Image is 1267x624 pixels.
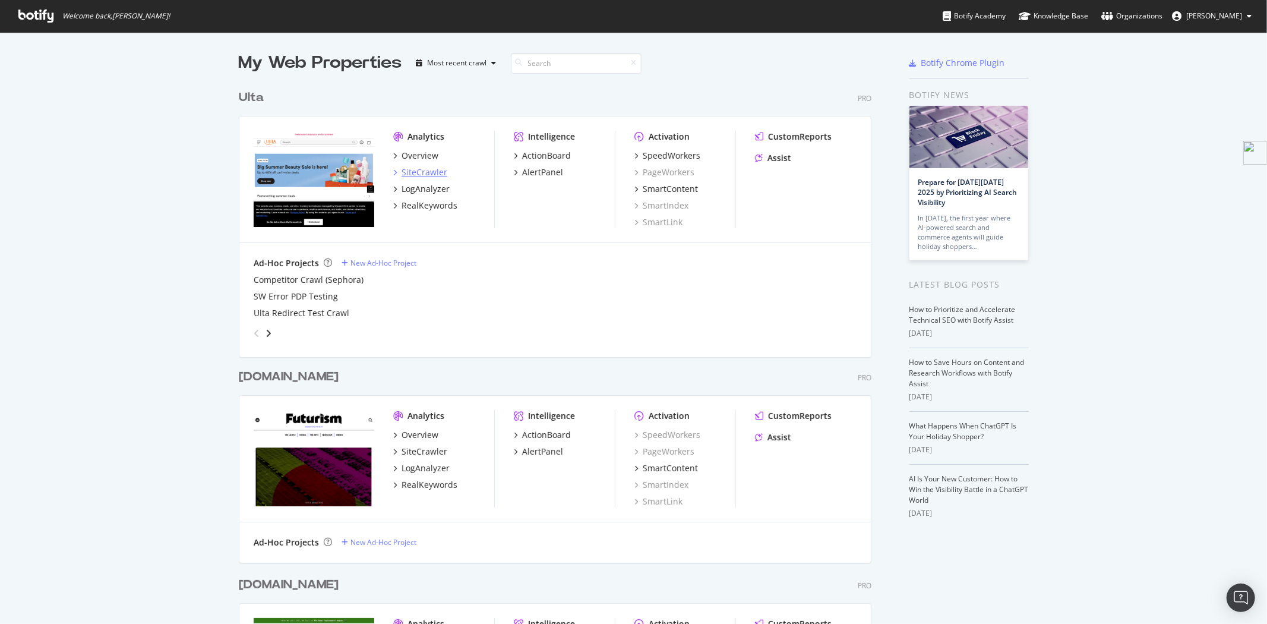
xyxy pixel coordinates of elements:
div: CustomReports [768,131,832,143]
input: Search [511,53,642,74]
img: side-widget.svg [1243,141,1267,165]
div: RealKeywords [402,200,457,212]
a: Overview [393,150,438,162]
div: Ulta [239,89,264,106]
div: Botify Chrome Plugin [921,57,1005,69]
a: SmartLink [634,216,683,228]
div: Open Intercom Messenger [1227,584,1255,612]
img: www.ulta.com [254,131,374,227]
div: In [DATE], the first year where AI-powered search and commerce agents will guide holiday shoppers… [918,213,1019,251]
a: ActionBoard [514,150,571,162]
div: SpeedWorkers [643,150,700,162]
a: AlertPanel [514,166,563,178]
a: SiteCrawler [393,166,447,178]
button: Most recent crawl [412,53,501,73]
div: SmartContent [643,462,698,474]
a: LogAnalyzer [393,183,450,195]
a: Overview [393,429,438,441]
div: Intelligence [528,131,575,143]
a: Assist [755,431,791,443]
img: Prepare for Black Friday 2025 by Prioritizing AI Search Visibility [909,106,1028,168]
div: RealKeywords [402,479,457,491]
a: Botify Chrome Plugin [909,57,1005,69]
a: SpeedWorkers [634,150,700,162]
div: [DATE] [909,445,1029,455]
div: LogAnalyzer [402,462,450,474]
div: Pro [858,93,871,103]
div: My Web Properties [239,51,402,75]
div: Overview [402,429,438,441]
div: angle-right [264,327,273,339]
a: SmartContent [634,462,698,474]
img: futurism.com [254,410,374,506]
a: [DOMAIN_NAME] [239,368,343,386]
a: SpeedWorkers [634,429,700,441]
div: New Ad-Hoc Project [350,537,416,547]
div: New Ad-Hoc Project [350,258,416,268]
div: Intelligence [528,410,575,422]
a: How to Prioritize and Accelerate Technical SEO with Botify Assist [909,304,1016,325]
a: SmartLink [634,496,683,508]
a: [DOMAIN_NAME] [239,576,343,594]
a: Prepare for [DATE][DATE] 2025 by Prioritizing AI Search Visibility [918,177,1018,207]
div: SiteCrawler [402,446,447,458]
div: Latest Blog Posts [909,278,1029,291]
a: SmartIndex [634,479,688,491]
span: Welcome back, [PERSON_NAME] ! [62,11,170,21]
div: Botify Academy [943,10,1006,22]
div: [DATE] [909,392,1029,402]
div: ActionBoard [522,429,571,441]
div: Assist [767,152,791,164]
div: ActionBoard [522,150,571,162]
button: [PERSON_NAME] [1162,7,1261,26]
div: Pro [858,373,871,383]
div: Activation [649,410,690,422]
a: RealKeywords [393,479,457,491]
div: CustomReports [768,410,832,422]
div: Analytics [407,410,444,422]
a: LogAnalyzer [393,462,450,474]
div: angle-left [249,324,264,343]
div: PageWorkers [634,446,694,458]
div: [DOMAIN_NAME] [239,368,339,386]
div: Pro [858,581,871,591]
a: Assist [755,152,791,164]
a: RealKeywords [393,200,457,212]
div: AlertPanel [522,446,563,458]
div: Overview [402,150,438,162]
a: AI Is Your New Customer: How to Win the Visibility Battle in a ChatGPT World [909,474,1029,505]
a: Ulta [239,89,268,106]
a: SmartIndex [634,200,688,212]
span: Matthew Edgar [1186,11,1242,21]
a: ActionBoard [514,429,571,441]
div: [DATE] [909,328,1029,339]
div: Most recent crawl [428,59,487,67]
a: AlertPanel [514,446,563,458]
div: AlertPanel [522,166,563,178]
a: Ulta Redirect Test Crawl [254,307,349,319]
a: CustomReports [755,131,832,143]
div: SmartContent [643,183,698,195]
div: Assist [767,431,791,443]
div: [DOMAIN_NAME] [239,576,339,594]
div: Ad-Hoc Projects [254,257,319,269]
a: SW Error PDP Testing [254,291,338,302]
div: [DATE] [909,508,1029,519]
a: SiteCrawler [393,446,447,458]
a: SmartContent [634,183,698,195]
a: PageWorkers [634,166,694,178]
div: Knowledge Base [1019,10,1088,22]
div: Organizations [1101,10,1162,22]
a: CustomReports [755,410,832,422]
a: Competitor Crawl (Sephora) [254,274,364,286]
div: SiteCrawler [402,166,447,178]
